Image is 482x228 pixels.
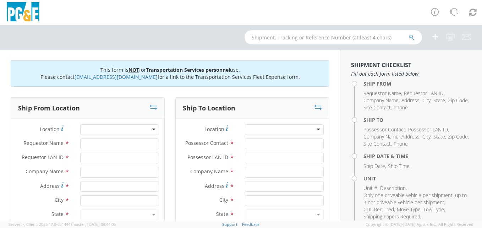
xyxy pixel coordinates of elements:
span: Phone [394,104,408,111]
li: , [448,97,469,104]
b: Transportation Services personnel [146,66,230,73]
span: State [433,133,445,140]
span: Requestor Name [23,140,64,146]
li: , [363,213,421,220]
span: Site Contact [363,104,391,111]
span: Possessor LAN ID [408,126,448,133]
li: , [433,97,446,104]
span: Address [205,183,224,189]
span: Ship Time [388,163,410,169]
li: , [363,140,392,147]
span: Phone [394,140,408,147]
span: , [24,222,25,227]
span: Tow Type [423,206,444,213]
li: , [422,97,432,104]
li: , [422,133,432,140]
span: Description [380,185,406,191]
li: , [363,97,400,104]
span: City [55,196,64,203]
input: Shipment, Tracking or Reference Number (at least 4 chars) [245,30,422,44]
li: , [397,206,422,213]
span: State [216,211,228,217]
li: , [380,185,407,192]
li: , [363,192,470,206]
span: Ship Date [363,163,385,169]
span: Location [204,126,224,132]
img: pge-logo-06675f144f4cfa6a6814.png [5,2,41,23]
li: , [401,133,421,140]
span: Possessor Contact [185,140,228,146]
span: City [422,133,431,140]
li: , [363,104,392,111]
span: Company Name [26,168,64,175]
li: , [363,90,402,97]
span: State [433,97,445,104]
h3: Ship To Location [183,105,235,112]
li: , [363,126,406,133]
span: Site Contact [363,140,391,147]
li: , [363,206,395,213]
span: Zip Code [448,97,468,104]
li: , [404,90,445,97]
div: This form is for use. Please contact for a link to the Transportation Services Fleet Expense form. [11,60,329,87]
span: Company Name [363,97,399,104]
h4: Ship To [363,117,471,123]
span: Possessor LAN ID [187,154,228,161]
span: Copyright © [DATE]-[DATE] Agistix Inc., All Rights Reserved [366,222,473,227]
span: City [422,97,431,104]
h4: Ship Date & Time [363,153,471,159]
span: Address [40,183,60,189]
span: Server: - [9,222,25,227]
span: Fill out each form listed below [351,70,471,77]
h4: Ship From [363,81,471,86]
span: City [219,196,228,203]
span: Only one driveable vehicle per shipment, up to 3 not driveable vehicle per shipment [363,192,467,206]
span: Requestor LAN ID [22,154,64,161]
span: Company Name [190,168,228,175]
span: Zip Code [448,133,468,140]
li: , [363,185,378,192]
li: , [433,133,446,140]
h3: Ship From Location [18,105,80,112]
span: Move Type [397,206,421,213]
li: , [363,133,400,140]
span: State [51,211,64,217]
li: , [448,133,469,140]
span: Requestor Name [363,90,401,97]
h4: Unit [363,176,471,181]
a: [EMAIL_ADDRESS][DOMAIN_NAME] [75,74,158,80]
li: , [363,163,386,170]
u: NOT [128,66,139,73]
span: Client: 2025.17.0-cb14447 [26,222,116,227]
span: Unit # [363,185,377,191]
li: , [423,206,445,213]
span: Shipping Papers Required [363,213,420,220]
span: Company Name [363,133,399,140]
span: Requestor LAN ID [404,90,444,97]
span: Possessor Contact [363,126,405,133]
a: Feedback [242,222,259,227]
span: Location [40,126,60,132]
li: , [408,126,449,133]
strong: Shipment Checklist [351,61,411,69]
li: , [401,97,421,104]
a: Support [222,222,237,227]
span: master, [DATE] 08:44:05 [72,222,116,227]
span: Address [401,97,420,104]
span: CDL Required [363,206,394,213]
span: Address [401,133,420,140]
